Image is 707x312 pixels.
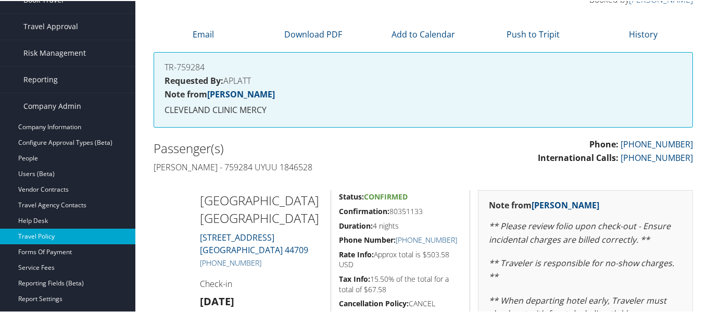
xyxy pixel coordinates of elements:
[339,297,409,307] strong: Cancellation Policy:
[339,234,396,244] strong: Phone Number:
[154,160,415,172] h4: [PERSON_NAME] - 759284 UYUU 1846528
[621,151,693,163] a: [PHONE_NUMBER]
[339,220,462,230] h5: 4 nights
[339,273,370,283] strong: Tax Info:
[339,248,374,258] strong: Rate Info:
[629,28,658,39] a: History
[392,28,455,39] a: Add to Calendar
[339,205,462,216] h5: 80351133
[200,277,323,289] h4: Check-in
[364,191,408,201] span: Confirmed
[165,88,275,99] strong: Note from
[339,273,462,293] h5: 15.50% of the total for a total of $67.58
[23,39,86,65] span: Risk Management
[200,231,308,255] a: [STREET_ADDRESS][GEOGRAPHIC_DATA] 44709
[589,138,618,149] strong: Phone:
[489,219,671,244] em: ** Please review folio upon check-out - Ensure incidental charges are billed correctly. **
[154,139,415,156] h2: Passenger(s)
[193,28,214,39] a: Email
[339,205,389,215] strong: Confirmation:
[200,257,261,267] a: [PHONE_NUMBER]
[23,92,81,118] span: Company Admin
[339,248,462,269] h5: Approx total is $503.58 USD
[165,62,682,70] h4: TR-759284
[538,151,618,163] strong: International Calls:
[532,198,599,210] a: [PERSON_NAME]
[621,138,693,149] a: [PHONE_NUMBER]
[165,103,682,116] p: CLEVELAND CLINIC MERCY
[339,191,364,201] strong: Status:
[489,256,674,281] em: ** Traveler is responsible for no-show charges. **
[23,13,78,39] span: Travel Approval
[339,220,373,230] strong: Duration:
[489,198,599,210] strong: Note from
[23,66,58,92] span: Reporting
[165,76,682,84] h4: APLATT
[200,293,234,307] strong: [DATE]
[207,88,275,99] a: [PERSON_NAME]
[396,234,457,244] a: [PHONE_NUMBER]
[284,28,342,39] a: Download PDF
[507,28,560,39] a: Push to Tripit
[200,191,323,226] h2: [GEOGRAPHIC_DATA] [GEOGRAPHIC_DATA]
[165,74,223,85] strong: Requested By:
